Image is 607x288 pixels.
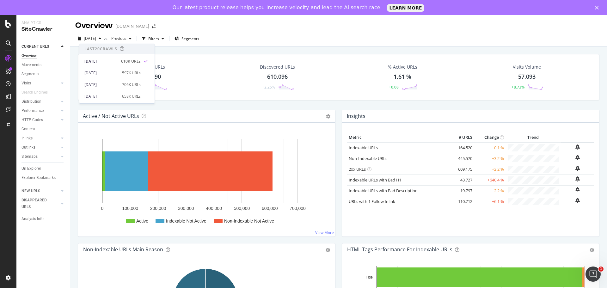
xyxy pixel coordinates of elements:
[21,107,44,114] div: Performance
[260,64,295,70] div: Discovered URLs
[326,248,330,252] div: gear
[21,43,49,50] div: CURRENT URLS
[388,64,417,70] div: % Active URLs
[575,144,580,150] div: bell-plus
[349,188,418,193] a: Indexable URLs with Bad Description
[474,153,506,164] td: +3.2 %
[506,133,561,142] th: Trend
[586,267,601,282] iframe: Intercom live chat
[349,199,395,204] a: URLs with 1 Follow Inlink
[575,166,580,171] div: bell-plus
[21,216,44,222] div: Analysis Info
[172,34,202,44] button: Segments
[267,73,288,81] div: 610,096
[290,206,306,211] text: 700,000
[21,52,37,59] div: Overview
[21,62,41,68] div: Movements
[109,34,134,44] button: Previous
[474,142,506,153] td: -0.1 %
[234,206,250,211] text: 500,000
[449,133,474,142] th: # URLS
[21,107,59,114] a: Performance
[449,153,474,164] td: 445,570
[21,188,40,194] div: NEW URLS
[387,4,425,12] a: LEARN MORE
[449,142,474,153] td: 164,520
[21,144,35,151] div: Outlinks
[122,94,141,99] div: 658K URLs
[21,43,59,50] a: CURRENT URLS
[575,155,580,160] div: bell-plus
[84,82,118,88] div: [DATE]
[139,34,167,44] button: Filters
[21,165,41,172] div: Url Explorer
[598,267,604,272] span: 1
[21,135,33,142] div: Inlinks
[575,176,580,181] div: bell-plus
[21,144,59,151] a: Outlinks
[148,36,159,41] div: Filters
[347,112,365,120] h4: Insights
[347,133,449,142] th: Metric
[83,246,163,253] div: Non-Indexable URLs Main Reason
[224,218,274,224] text: Non-Indexable Not Active
[21,52,65,59] a: Overview
[449,164,474,175] td: 609,175
[75,20,113,31] div: Overview
[21,175,65,181] a: Explorer Bookmarks
[115,23,149,29] div: [DOMAIN_NAME]
[326,114,330,119] i: Options
[474,133,506,142] th: Change
[21,216,65,222] a: Analysis Info
[21,117,59,123] a: HTTP Codes
[109,36,126,41] span: Previous
[21,165,65,172] a: Url Explorer
[21,126,65,132] a: Content
[21,98,59,105] a: Distribution
[315,230,334,235] a: View More
[449,196,474,207] td: 110,712
[122,70,141,76] div: 597K URLs
[101,206,104,211] text: 0
[84,36,96,41] span: 2025 Aug. 7th
[122,82,141,88] div: 706K URLs
[121,58,141,64] div: 610K URLs
[349,177,402,183] a: Indexable URLs with Bad H1
[181,36,199,41] span: Segments
[474,164,506,175] td: +2.2 %
[122,206,138,211] text: 100,000
[518,73,536,81] div: 57,093
[152,24,156,28] div: arrow-right-arrow-left
[21,197,59,210] a: DISAPPEARED URLS
[474,196,506,207] td: +6.1 %
[21,98,41,105] div: Distribution
[21,188,59,194] a: NEW URLS
[21,89,48,96] div: Search Engines
[21,117,43,123] div: HTTP Codes
[575,198,580,203] div: bell-plus
[104,36,109,41] span: vs
[512,84,524,90] div: +8.73%
[474,175,506,185] td: +640.4 %
[150,206,166,211] text: 200,000
[21,26,65,33] div: SiteCrawler
[349,156,387,161] a: Non-Indexable URLs
[595,6,601,9] div: Close
[83,112,139,120] h4: Active / Not Active URLs
[75,34,104,44] button: [DATE]
[389,84,399,90] div: +0.08
[21,80,59,87] a: Visits
[83,133,328,231] svg: A chart.
[21,135,59,142] a: Inlinks
[21,89,54,96] a: Search Engines
[394,73,411,81] div: 1.61 %
[178,206,194,211] text: 300,000
[173,4,382,11] div: Our latest product release helps you increase velocity and lead the AI search race.
[206,206,222,211] text: 400,000
[575,187,580,192] div: bell-plus
[84,46,117,52] div: Last 20 Crawls
[349,166,366,172] a: 2xx URLs
[166,218,206,224] text: Indexable Not Active
[21,80,31,87] div: Visits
